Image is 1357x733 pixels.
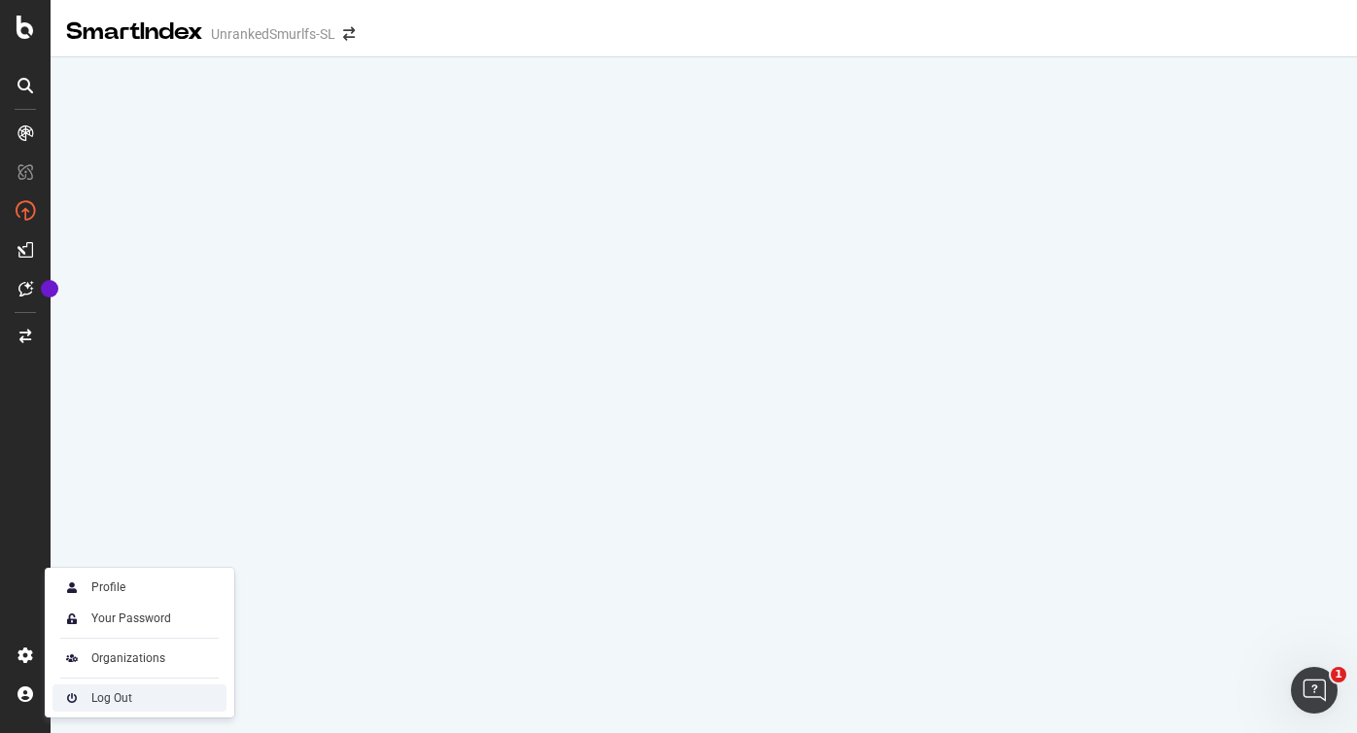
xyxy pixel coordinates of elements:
[91,611,171,626] div: Your Password
[60,646,84,670] img: AtrBVVRoAgWaAAAAAElFTkSuQmCC
[52,574,226,601] a: Profile
[91,579,125,595] div: Profile
[60,576,84,599] img: Xx2yTbCeVcdxHMdxHOc+8gctb42vCocUYgAAAABJRU5ErkJggg==
[1331,667,1346,682] span: 1
[60,686,84,710] img: prfnF3csMXgAAAABJRU5ErkJggg==
[52,645,226,672] a: Organizations
[52,684,226,712] a: Log Out
[91,650,165,666] div: Organizations
[1291,667,1338,714] iframe: Intercom live chat
[91,690,132,706] div: Log Out
[41,280,58,297] div: Tooltip anchor
[60,607,84,630] img: tUVSALn78D46LlpAY8klYZqgKwTuBm2K29c6p1XQNDCsM0DgKSSoAXXevcAwljcHBINEg0LrUEktgcYYD5sVUphq1JigPmkfB...
[52,605,226,632] a: Your Password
